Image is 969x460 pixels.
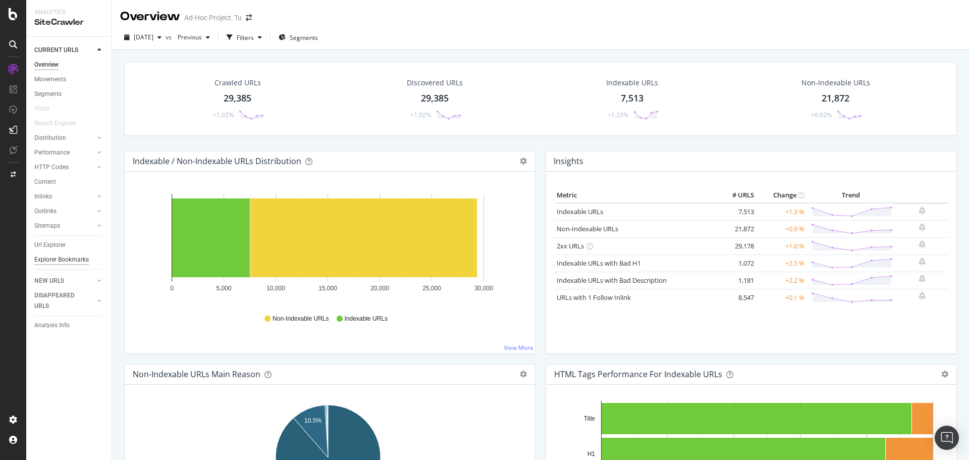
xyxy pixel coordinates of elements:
div: arrow-right-arrow-left [246,14,252,21]
text: 25,000 [422,285,441,292]
button: [DATE] [120,29,166,45]
button: Segments [275,29,322,45]
div: CURRENT URLS [34,45,78,56]
div: +1.33% [608,111,628,119]
div: bell-plus [919,207,926,215]
a: Search Engines [34,118,86,129]
a: Content [34,177,104,187]
th: Trend [807,188,895,203]
span: 2025 Sep. 17th [134,33,153,41]
td: 1,181 [716,272,757,289]
div: bell-plus [919,292,926,300]
th: Metric [554,188,716,203]
a: CURRENT URLS [34,45,94,56]
div: Ad-Hoc Project: Tu [184,13,242,23]
div: Visits [34,104,49,114]
a: View More [504,343,533,352]
h4: Insights [554,155,583,168]
text: 20,000 [370,285,389,292]
div: Filters [237,33,254,42]
div: SiteCrawler [34,17,103,28]
a: NEW URLS [34,276,94,286]
a: Movements [34,74,104,85]
div: bell-plus [919,258,926,266]
span: vs [166,33,174,41]
a: HTTP Codes [34,162,94,173]
td: +2.5 % [757,254,807,272]
div: Overview [34,60,59,70]
svg: A chart. [133,188,523,305]
div: gear [520,158,527,165]
a: Overview [34,60,104,70]
span: Indexable URLs [345,315,388,323]
div: Indexable / Non-Indexable URLs Distribution [133,156,301,166]
a: Analysis Info [34,320,104,331]
div: HTTP Codes [34,162,69,173]
div: bell-plus [919,223,926,231]
div: Distribution [34,133,66,143]
div: 29,385 [224,92,251,105]
td: +1.0 % [757,237,807,254]
a: Indexable URLs with Bad H1 [557,259,641,268]
td: 29,178 [716,237,757,254]
td: +0.1 % [757,289,807,306]
a: 2xx URLs [557,241,584,250]
a: URLs with 1 Follow Inlink [557,293,631,302]
div: Overview [120,8,180,25]
div: Indexable URLs [606,78,658,88]
div: Outlinks [34,206,57,217]
span: Segments [290,33,318,42]
div: gear [941,371,948,378]
a: Distribution [34,133,94,143]
th: Change [757,188,807,203]
div: Non-Indexable URLs [801,78,870,88]
div: Url Explorer [34,240,66,250]
text: 30,000 [474,285,493,292]
a: Indexable URLs [557,207,603,216]
div: +1.02% [213,111,234,119]
text: 0 [170,285,174,292]
th: # URLS [716,188,757,203]
a: Url Explorer [34,240,104,250]
text: 5,000 [216,285,231,292]
div: 21,872 [822,92,849,105]
span: Previous [174,33,202,41]
text: 10.5% [304,417,321,424]
div: Explorer Bookmarks [34,254,89,265]
td: 21,872 [716,220,757,237]
div: Inlinks [34,191,52,202]
a: DISAPPEARED URLS [34,290,94,312]
a: Segments [34,89,104,99]
td: +0.9 % [757,220,807,237]
div: +0.92% [811,111,832,119]
text: H1 [587,450,596,457]
div: Open Intercom Messenger [935,426,959,450]
div: Sitemaps [34,221,60,231]
span: Non-Indexable URLs [273,315,329,323]
td: +2.2 % [757,272,807,289]
div: Search Engines [34,118,76,129]
div: Crawled URLs [214,78,261,88]
div: 7,513 [621,92,643,105]
a: Sitemaps [34,221,94,231]
div: bell-plus [919,275,926,283]
text: 10,000 [266,285,285,292]
div: +1.02% [410,111,431,119]
div: Analytics [34,8,103,17]
a: Indexable URLs with Bad Description [557,276,667,285]
a: Outlinks [34,206,94,217]
div: Discovered URLs [407,78,463,88]
a: Non-Indexable URLs [557,224,618,233]
text: Title [584,415,596,422]
a: Performance [34,147,94,158]
div: Performance [34,147,70,158]
div: HTML Tags Performance for Indexable URLs [554,369,722,379]
a: Visits [34,104,60,114]
div: DISAPPEARED URLS [34,290,85,312]
div: Segments [34,89,62,99]
div: Content [34,177,56,187]
td: 8,547 [716,289,757,306]
button: Filters [223,29,266,45]
a: Explorer Bookmarks [34,254,104,265]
